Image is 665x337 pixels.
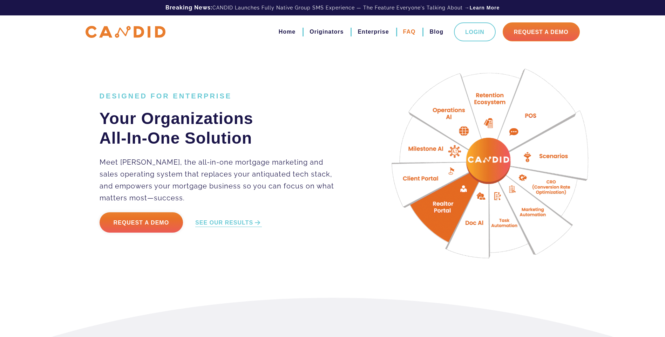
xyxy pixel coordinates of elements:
a: Request A Demo [503,22,580,41]
b: Breaking News: [165,4,212,11]
img: Candid Hero Image [378,53,605,280]
a: FAQ [403,26,416,38]
h2: Your Organizations All-In-One Solution [100,109,342,148]
a: Login [454,22,496,41]
a: Home [279,26,296,38]
a: Request a Demo [100,212,183,233]
a: Learn More [470,4,500,11]
a: Blog [429,26,443,38]
a: Enterprise [358,26,389,38]
a: Originators [310,26,344,38]
h1: DESIGNED FOR ENTERPRISE [100,92,342,100]
img: CANDID APP [86,26,165,38]
a: SEE OUR RESULTS [195,219,262,227]
p: Meet [PERSON_NAME], the all-in-one mortgage marketing and sales operating system that replaces yo... [100,156,342,204]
